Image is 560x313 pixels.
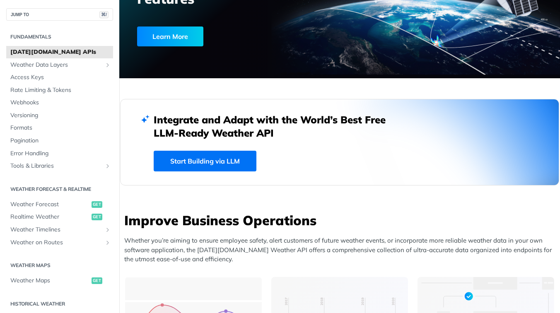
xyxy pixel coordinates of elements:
span: Access Keys [10,73,111,82]
div: Learn More [137,26,203,46]
a: Versioning [6,109,113,122]
h2: Weather Maps [6,262,113,269]
span: Weather Maps [10,277,89,285]
span: get [92,277,102,284]
span: Error Handling [10,149,111,158]
h2: Weather Forecast & realtime [6,185,113,193]
span: ⌘/ [99,11,109,18]
a: [DATE][DOMAIN_NAME] APIs [6,46,113,58]
a: Tools & LibrariesShow subpages for Tools & Libraries [6,160,113,172]
span: Realtime Weather [10,213,89,221]
a: Access Keys [6,71,113,84]
a: Weather Mapsget [6,274,113,287]
span: Weather Timelines [10,226,102,234]
button: JUMP TO⌘/ [6,8,113,21]
span: Tools & Libraries [10,162,102,170]
span: Rate Limiting & Tokens [10,86,111,94]
h2: Integrate and Adapt with the World’s Best Free LLM-Ready Weather API [154,113,398,140]
a: Learn More [137,26,306,46]
span: Formats [10,124,111,132]
a: Weather Forecastget [6,198,113,211]
span: get [92,214,102,220]
h3: Improve Business Operations [124,211,559,229]
span: Versioning [10,111,111,120]
a: Formats [6,122,113,134]
button: Show subpages for Weather on Routes [104,239,111,246]
span: [DATE][DOMAIN_NAME] APIs [10,48,111,56]
span: Webhooks [10,99,111,107]
span: Weather on Routes [10,238,102,247]
span: Weather Data Layers [10,61,102,69]
a: Realtime Weatherget [6,211,113,223]
button: Show subpages for Tools & Libraries [104,163,111,169]
h2: Fundamentals [6,33,113,41]
button: Show subpages for Weather Timelines [104,226,111,233]
h2: Historical Weather [6,300,113,308]
a: Weather on RoutesShow subpages for Weather on Routes [6,236,113,249]
span: Weather Forecast [10,200,89,209]
button: Show subpages for Weather Data Layers [104,62,111,68]
p: Whether you’re aiming to ensure employee safety, alert customers of future weather events, or inc... [124,236,559,264]
span: get [92,201,102,208]
a: Rate Limiting & Tokens [6,84,113,96]
a: Start Building via LLM [154,151,256,171]
a: Error Handling [6,147,113,160]
a: Weather TimelinesShow subpages for Weather Timelines [6,224,113,236]
a: Weather Data LayersShow subpages for Weather Data Layers [6,59,113,71]
span: Pagination [10,137,111,145]
a: Pagination [6,135,113,147]
a: Webhooks [6,96,113,109]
